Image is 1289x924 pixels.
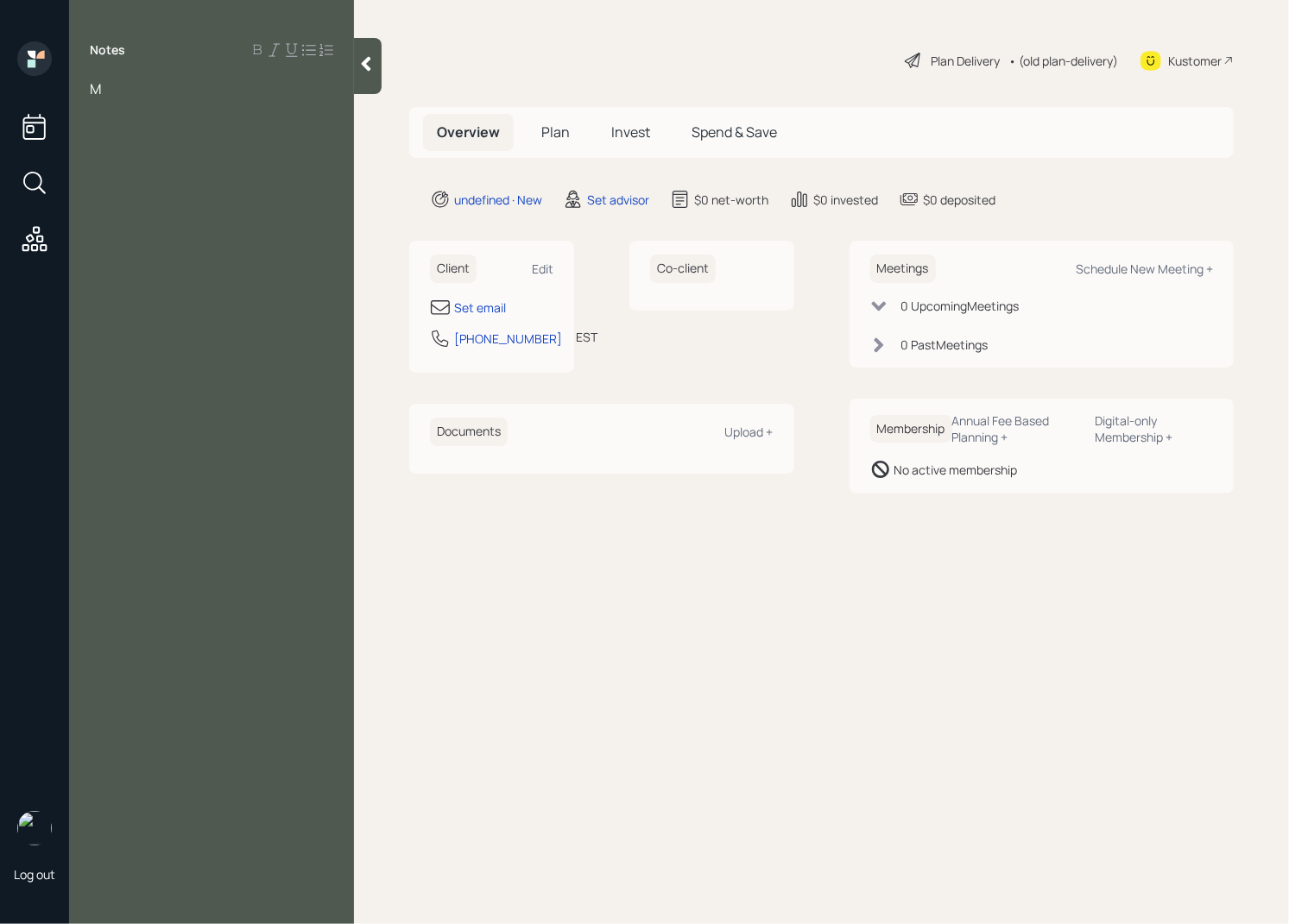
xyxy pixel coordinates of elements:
[692,123,777,141] span: Spend & Save
[454,330,562,348] div: [PHONE_NUMBER]
[901,297,1020,315] div: 0 Upcoming Meeting s
[532,261,553,277] div: Edit
[894,461,1018,479] div: No active membership
[870,255,936,283] h6: Meetings
[952,412,1082,445] div: Annual Fee Based Planning +
[454,191,542,209] div: undefined · New
[1168,52,1222,70] div: Kustomer
[725,424,774,440] div: Upload +
[437,123,500,141] span: Overview
[923,191,995,209] div: $0 deposited
[650,255,716,283] h6: Co-client
[90,41,125,59] label: Notes
[813,191,878,209] div: $0 invested
[541,123,570,141] span: Plan
[1095,412,1213,445] div: Digital-only Membership +
[1008,52,1118,70] div: • (old plan-delivery)
[454,299,506,317] div: Set email
[901,336,989,354] div: 0 Past Meeting s
[430,418,508,446] h6: Documents
[17,811,52,845] img: retirable_logo.png
[576,328,597,346] div: EST
[694,191,768,209] div: $0 net-worth
[430,255,477,283] h6: Client
[870,415,952,443] h6: Membership
[90,79,101,98] span: M
[1076,261,1213,277] div: Schedule New Meeting +
[587,191,649,209] div: Set advisor
[611,123,650,141] span: Invest
[14,866,55,883] div: Log out
[931,52,1000,70] div: Plan Delivery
